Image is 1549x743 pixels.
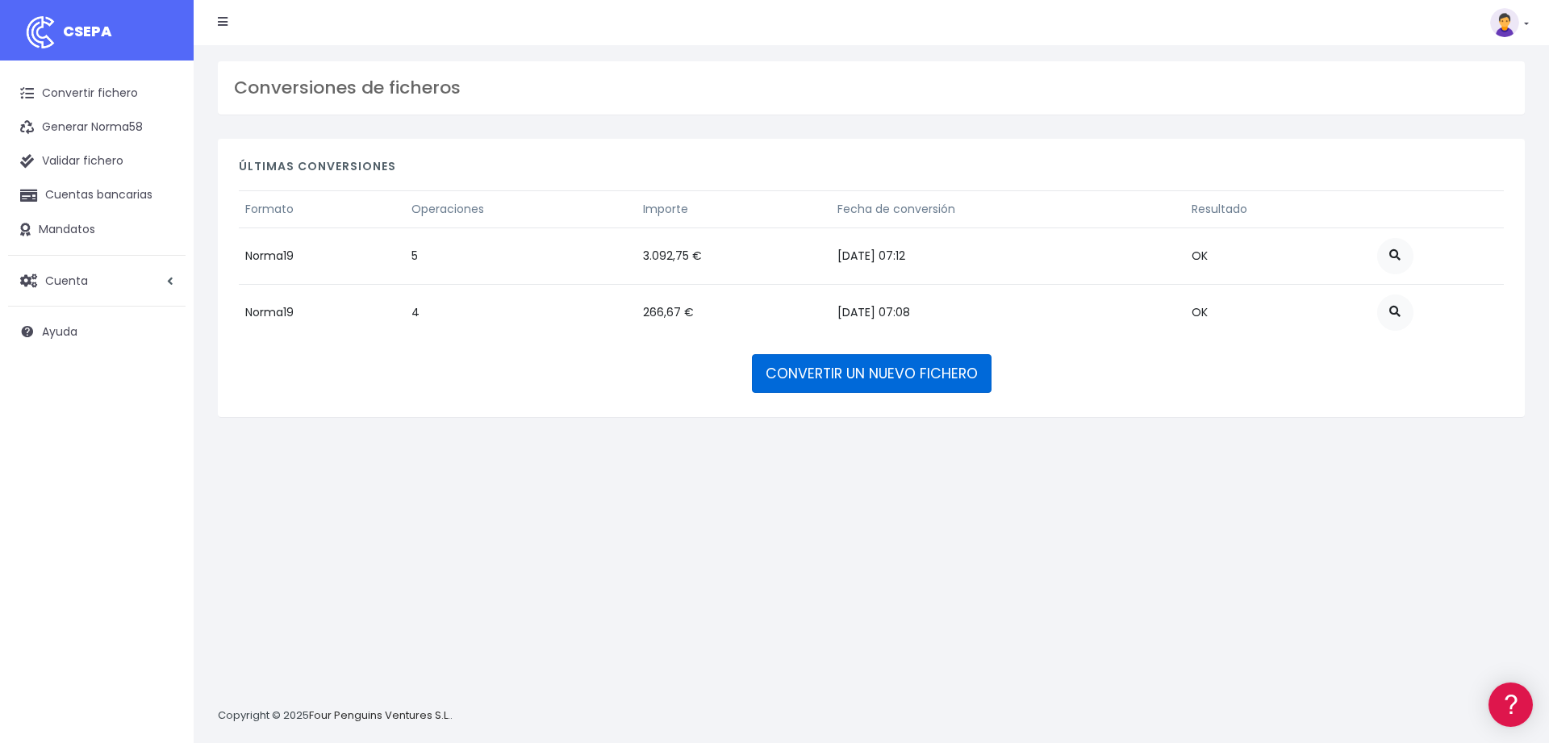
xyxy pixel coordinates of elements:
[405,284,637,340] td: 4
[16,204,307,229] a: Formatos
[16,137,307,162] a: Información general
[8,144,186,178] a: Validar fichero
[16,178,307,194] div: Convertir ficheros
[239,160,1504,182] h4: Últimas conversiones
[8,264,186,298] a: Cuenta
[222,465,311,480] a: POWERED BY ENCHANT
[831,284,1185,340] td: [DATE] 07:08
[752,354,992,393] a: CONVERTIR UN NUEVO FICHERO
[218,708,453,724] p: Copyright © 2025 .
[16,254,307,279] a: Videotutoriales
[239,190,405,227] th: Formato
[1185,284,1371,340] td: OK
[1185,227,1371,284] td: OK
[309,708,450,723] a: Four Penguins Ventures S.L.
[8,213,186,247] a: Mandatos
[16,320,307,336] div: Facturación
[16,432,307,460] button: Contáctanos
[42,323,77,340] span: Ayuda
[234,77,1509,98] h3: Conversiones de ficheros
[405,227,637,284] td: 5
[16,387,307,403] div: Programadores
[16,112,307,127] div: Información general
[20,12,61,52] img: logo
[239,227,405,284] td: Norma19
[16,229,307,254] a: Problemas habituales
[1490,8,1519,37] img: profile
[8,77,186,111] a: Convertir fichero
[8,111,186,144] a: Generar Norma58
[8,315,186,349] a: Ayuda
[637,284,831,340] td: 266,67 €
[405,190,637,227] th: Operaciones
[239,284,405,340] td: Norma19
[16,346,307,371] a: General
[637,190,831,227] th: Importe
[16,279,307,304] a: Perfiles de empresas
[637,227,831,284] td: 3.092,75 €
[1185,190,1371,227] th: Resultado
[45,272,88,288] span: Cuenta
[831,227,1185,284] td: [DATE] 07:12
[63,21,112,41] span: CSEPA
[831,190,1185,227] th: Fecha de conversión
[8,178,186,212] a: Cuentas bancarias
[16,412,307,437] a: API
